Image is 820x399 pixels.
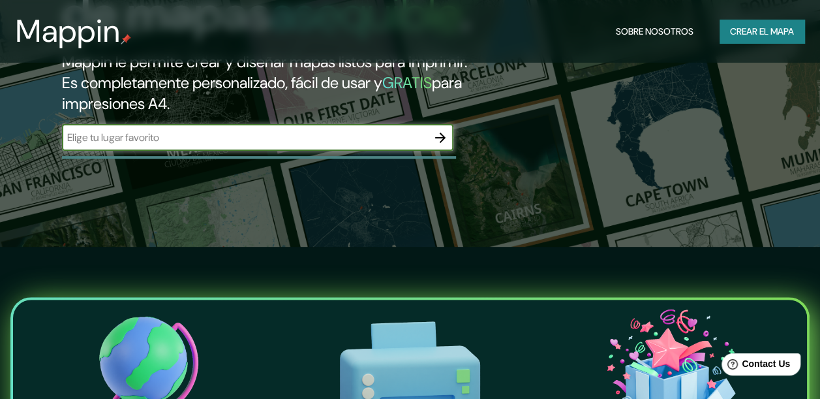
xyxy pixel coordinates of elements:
[704,348,806,385] iframe: Help widget launcher
[720,20,804,44] button: Crear el mapa
[62,52,472,114] h2: Mappin le permite crear y diseñar mapas listos para imprimir. Es completamente personalizado, fác...
[730,24,794,40] font: Crear el mapa
[611,20,699,44] button: Sobre nosotros
[16,13,121,50] h3: Mappin
[62,130,427,145] input: Elige tu lugar favorito
[121,34,131,44] img: mappin-pin
[382,72,432,93] h5: GRATIS
[616,24,693,40] font: Sobre nosotros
